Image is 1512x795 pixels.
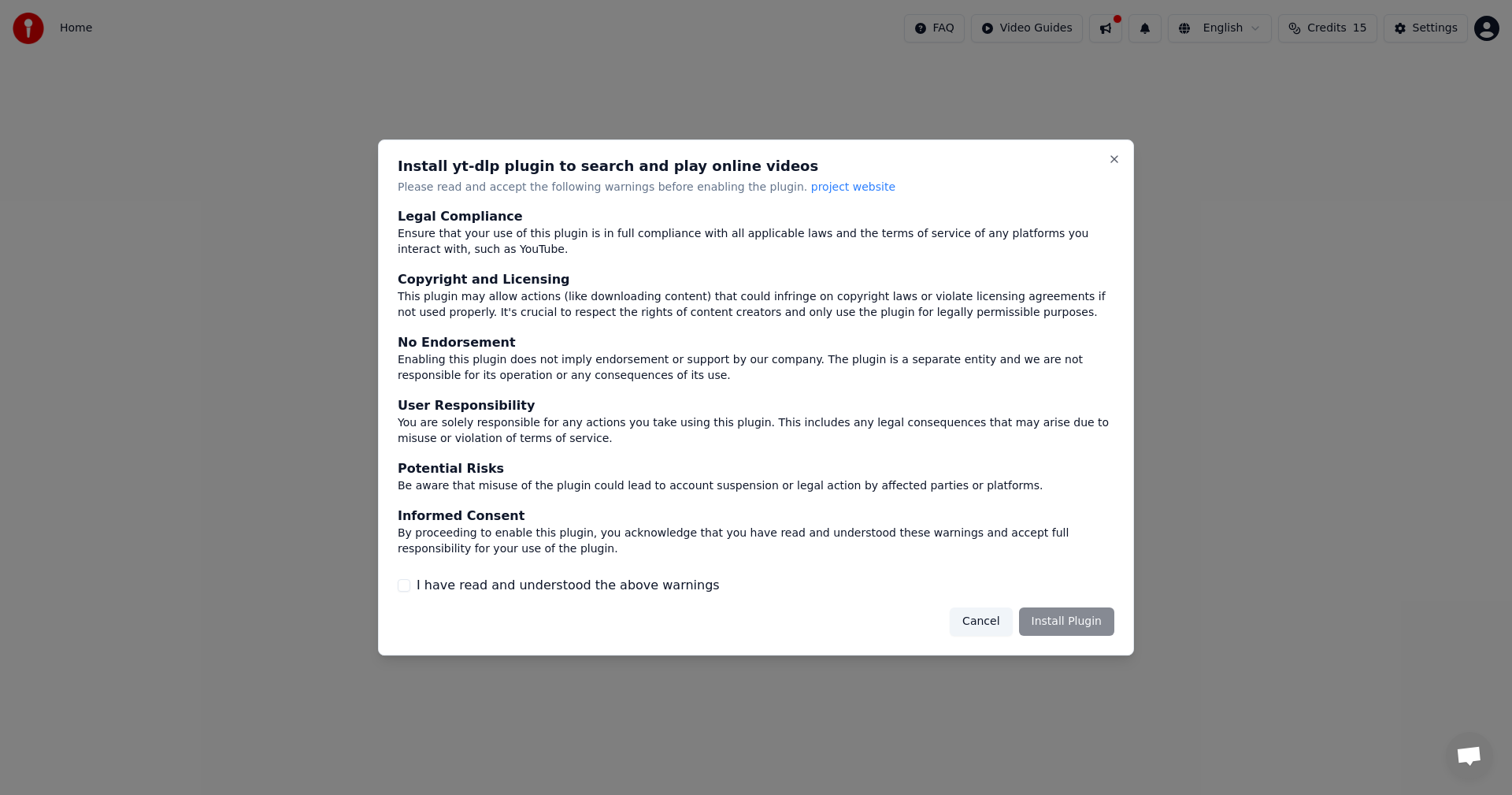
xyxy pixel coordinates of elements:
div: You are solely responsible for any actions you take using this plugin. This includes any legal co... [398,415,1114,447]
div: Be aware that misuse of the plugin could lead to account suspension or legal action by affected p... [398,478,1114,494]
button: Cancel [950,607,1012,636]
div: Ensure that your use of this plugin is in full compliance with all applicable laws and the terms ... [398,227,1114,258]
div: Enabling this plugin does not imply endorsement or support by our company. The plugin is a separa... [398,353,1114,384]
div: Potential Risks [398,459,1114,478]
div: By proceeding to enable this plugin, you acknowledge that you have read and understood these warn... [398,526,1114,557]
div: Legal Compliance [398,208,1114,227]
div: No Endorsement [398,334,1114,353]
div: Informed Consent [398,507,1114,526]
div: User Responsibility [398,396,1114,415]
div: Copyright and Licensing [398,271,1114,290]
h2: Install yt-dlp plugin to search and play online videos [398,159,1114,173]
p: Please read and accept the following warnings before enabling the plugin. [398,180,1114,195]
div: This plugin may allow actions (like downloading content) that could infringe on copyright laws or... [398,290,1114,321]
label: I have read and understood the above warnings [417,576,720,595]
span: project website [811,180,895,193]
